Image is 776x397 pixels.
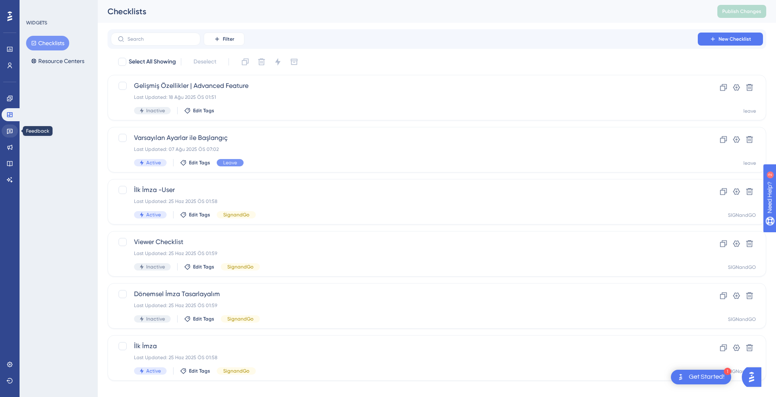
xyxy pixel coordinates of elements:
[180,212,210,218] button: Edit Tags
[146,107,165,114] span: Inactive
[134,341,675,351] span: İlk İmza
[184,264,214,270] button: Edit Tags
[26,20,47,26] div: WIDGETS
[146,212,161,218] span: Active
[743,160,756,166] div: leave
[676,372,686,382] img: launcher-image-alternative-text
[26,36,69,50] button: Checklists
[724,368,731,375] div: 1
[134,289,675,299] span: Dönemsel İmza Tasarlayalım
[57,4,59,11] div: 2
[129,57,176,67] span: Select All Showing
[184,107,214,114] button: Edit Tags
[722,8,761,15] span: Publish Changes
[134,302,675,309] div: Last Updated: 25 Haz 2025 ÖS 01:59
[223,368,249,374] span: SignandGo
[134,185,675,195] span: İlk İmza -User
[698,33,763,46] button: New Checklist
[227,316,253,322] span: SignandGo
[146,264,165,270] span: Inactive
[128,36,193,42] input: Search
[728,264,756,270] div: SIGNandGO
[134,146,675,153] div: Last Updated: 07 Ağu 2025 ÖS 07:02
[743,108,756,114] div: leave
[189,368,210,374] span: Edit Tags
[193,264,214,270] span: Edit Tags
[223,159,237,166] span: Leave
[134,237,675,247] span: Viewer Checklist
[189,212,210,218] span: Edit Tags
[193,316,214,322] span: Edit Tags
[193,107,214,114] span: Edit Tags
[204,33,244,46] button: Filter
[671,370,731,384] div: Open Get Started! checklist, remaining modules: 1
[108,6,697,17] div: Checklists
[193,57,216,67] span: Deselect
[189,159,210,166] span: Edit Tags
[728,316,756,323] div: SIGNandGO
[742,365,766,389] iframe: UserGuiding AI Assistant Launcher
[184,316,214,322] button: Edit Tags
[689,373,725,382] div: Get Started!
[134,94,675,100] div: Last Updated: 18 Ağu 2025 ÖS 01:51
[134,250,675,257] div: Last Updated: 25 Haz 2025 ÖS 01:59
[19,2,51,12] span: Need Help?
[717,5,766,18] button: Publish Changes
[134,198,675,205] div: Last Updated: 25 Haz 2025 ÖS 01:58
[180,159,210,166] button: Edit Tags
[134,81,675,91] span: Gelişmiş Özellikler | Advanced Feature
[180,368,210,374] button: Edit Tags
[134,133,675,143] span: Varsayılan Ayarlar ile Başlangıç
[146,316,165,322] span: Inactive
[186,55,224,69] button: Deselect
[728,212,756,218] div: SIGNandGO
[146,368,161,374] span: Active
[227,264,253,270] span: SignandGo
[223,36,234,42] span: Filter
[719,36,751,42] span: New Checklist
[134,354,675,361] div: Last Updated: 25 Haz 2025 ÖS 01:58
[146,159,161,166] span: Active
[728,368,756,375] div: SIGNandGO
[26,54,89,68] button: Resource Centers
[223,212,249,218] span: SignandGo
